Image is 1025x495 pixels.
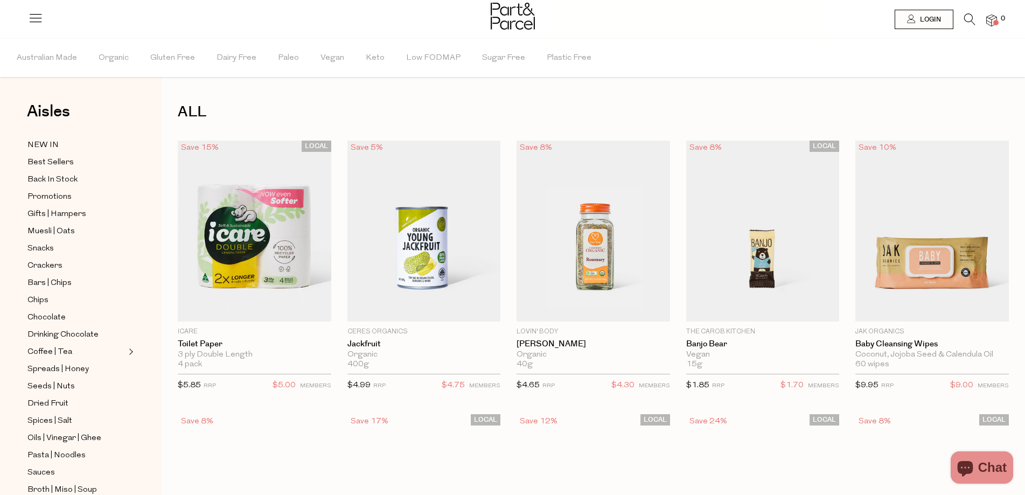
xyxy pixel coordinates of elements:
[27,363,89,376] span: Spreads | Honey
[780,379,804,393] span: $1.70
[126,345,134,358] button: Expand/Collapse Coffee | Tea
[998,14,1008,24] span: 0
[27,207,125,221] a: Gifts | Hampers
[347,141,386,155] div: Save 5%
[810,141,839,152] span: LOCAL
[686,350,840,360] div: Vegan
[320,39,344,77] span: Vegan
[27,449,86,462] span: Pasta | Noodles
[347,360,369,369] span: 400g
[686,327,840,337] p: The Carob Kitchen
[27,311,66,324] span: Chocolate
[855,414,894,429] div: Save 8%
[686,141,725,155] div: Save 8%
[27,329,99,341] span: Drinking Chocolate
[808,383,839,389] small: MEMBERS
[855,327,1009,337] p: Jak Organics
[27,156,125,169] a: Best Sellers
[178,141,222,155] div: Save 15%
[178,381,201,389] span: $5.85
[347,339,501,349] a: Jackfruit
[855,339,1009,349] a: Baby Cleansing Wipes
[347,414,392,429] div: Save 17%
[517,350,670,360] div: Organic
[27,173,125,186] a: Back In Stock
[491,3,535,30] img: Part&Parcel
[99,39,129,77] span: Organic
[178,339,331,349] a: Toilet Paper
[27,432,101,445] span: Oils | Vinegar | Ghee
[27,466,55,479] span: Sauces
[27,466,125,479] a: Sauces
[27,294,48,307] span: Chips
[471,414,500,426] span: LOCAL
[686,360,702,369] span: 15g
[442,379,465,393] span: $4.75
[639,383,670,389] small: MEMBERS
[686,141,840,322] img: Banjo Bear
[482,39,525,77] span: Sugar Free
[855,141,1009,322] img: Baby Cleansing Wipes
[27,277,72,290] span: Bars | Chips
[27,225,125,238] a: Muesli | Oats
[27,414,125,428] a: Spices | Salt
[27,191,72,204] span: Promotions
[27,346,72,359] span: Coffee | Tea
[686,381,709,389] span: $1.85
[27,397,125,410] a: Dried Fruit
[27,260,62,273] span: Crackers
[517,141,555,155] div: Save 8%
[542,383,555,389] small: RRP
[27,138,125,152] a: NEW IN
[855,381,878,389] span: $9.95
[640,414,670,426] span: LOCAL
[178,100,1009,124] h1: ALL
[27,362,125,376] a: Spreads | Honey
[27,311,125,324] a: Chocolate
[27,415,72,428] span: Spices | Salt
[950,379,973,393] span: $9.00
[178,141,331,322] img: Toilet Paper
[347,141,501,322] img: Jackfruit
[347,327,501,337] p: Ceres Organics
[27,242,54,255] span: Snacks
[178,414,217,429] div: Save 8%
[204,383,216,389] small: RRP
[278,39,299,77] span: Paleo
[27,190,125,204] a: Promotions
[406,39,461,77] span: Low FODMAP
[27,431,125,445] a: Oils | Vinegar | Ghee
[978,383,1009,389] small: MEMBERS
[302,141,331,152] span: LOCAL
[27,103,70,130] a: Aisles
[27,259,125,273] a: Crackers
[686,339,840,349] a: Banjo Bear
[517,381,540,389] span: $4.65
[855,360,889,369] span: 60 wipes
[347,381,371,389] span: $4.99
[895,10,953,29] a: Login
[273,379,296,393] span: $5.00
[27,173,78,186] span: Back In Stock
[979,414,1009,426] span: LOCAL
[27,225,75,238] span: Muesli | Oats
[217,39,256,77] span: Dairy Free
[27,100,70,123] span: Aisles
[178,360,202,369] span: 4 pack
[27,294,125,307] a: Chips
[611,379,634,393] span: $4.30
[27,398,68,410] span: Dried Fruit
[347,350,501,360] div: Organic
[469,383,500,389] small: MEMBERS
[27,242,125,255] a: Snacks
[27,449,125,462] a: Pasta | Noodles
[27,345,125,359] a: Coffee | Tea
[17,39,77,77] span: Australian Made
[300,383,331,389] small: MEMBERS
[27,156,74,169] span: Best Sellers
[27,328,125,341] a: Drinking Chocolate
[855,141,900,155] div: Save 10%
[27,380,75,393] span: Seeds | Nuts
[947,451,1016,486] inbox-online-store-chat: Shopify online store chat
[986,15,997,26] a: 0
